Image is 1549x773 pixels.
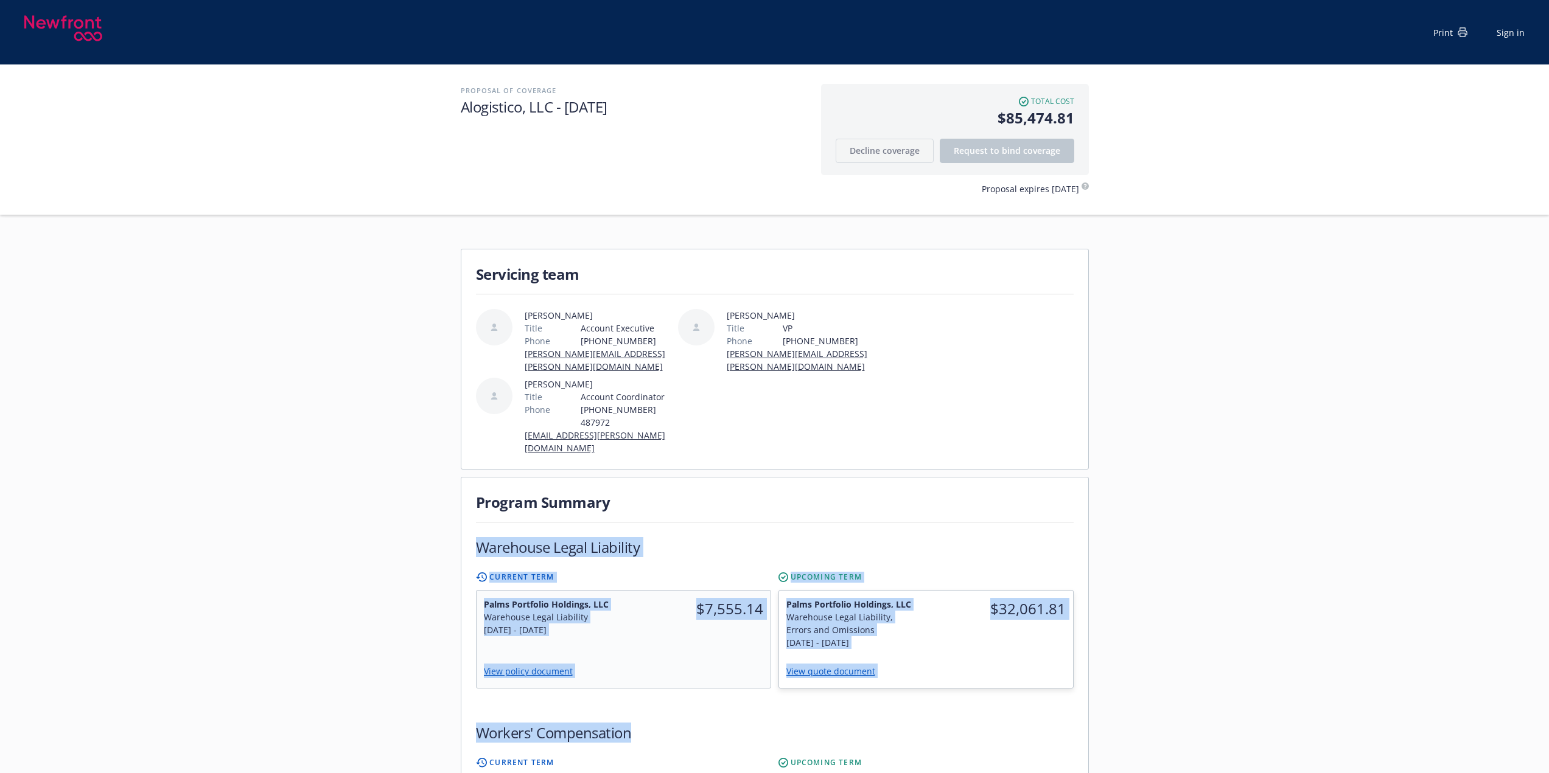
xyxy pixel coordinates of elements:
[836,139,934,163] button: Decline coverage
[581,403,673,429] span: [PHONE_NUMBER] 487972
[982,182,1079,195] span: Proposal expires [DATE]
[525,390,542,403] span: Title
[476,723,632,743] h1: Workers' Compensation
[1497,26,1525,39] a: Sign in
[631,598,763,620] span: $7,555.14
[727,309,875,322] span: [PERSON_NAME]
[1031,96,1074,107] span: Total cost
[476,537,640,557] h1: Warehouse Legal Liability
[786,636,919,649] div: [DATE] - [DATE]
[786,665,885,677] a: View quote document
[836,107,1074,129] span: $85,474.81
[1023,145,1060,156] span: coverage
[791,757,862,768] span: Upcoming Term
[940,139,1074,163] button: Request to bindcoverage
[525,403,550,416] span: Phone
[476,492,1074,512] h1: Program Summary
[783,335,875,347] span: [PHONE_NUMBER]
[476,264,1074,284] h1: Servicing team
[525,322,542,335] span: Title
[727,322,744,335] span: Title
[581,335,673,347] span: [PHONE_NUMBER]
[727,348,867,372] a: [PERSON_NAME][EMAIL_ADDRESS][PERSON_NAME][DOMAIN_NAME]
[581,322,673,335] span: Account Executive
[525,348,665,372] a: [PERSON_NAME][EMAIL_ADDRESS][PERSON_NAME][DOMAIN_NAME]
[525,378,673,390] span: [PERSON_NAME]
[525,429,665,454] a: [EMAIL_ADDRESS][PERSON_NAME][DOMAIN_NAME]
[484,665,582,677] a: View policy document
[783,322,875,335] span: VP
[484,611,617,623] div: Warehouse Legal Liability
[850,145,920,156] span: Decline coverage
[791,572,862,583] span: Upcoming Term
[489,757,554,768] span: Current Term
[786,611,919,636] div: Warehouse Legal Liability, Errors and Omissions
[461,84,809,97] h2: Proposal of coverage
[727,335,752,347] span: Phone
[525,335,550,347] span: Phone
[489,572,554,583] span: Current Term
[786,598,919,611] span: Palms Portfolio Holdings, LLC
[581,390,673,403] span: Account Coordinator
[954,145,1060,156] span: Request to bind
[484,598,617,611] span: Palms Portfolio Holdings, LLC
[1433,26,1467,39] div: Print
[461,97,809,117] h1: Alogistico, LLC - [DATE]
[484,623,617,636] div: [DATE] - [DATE]
[933,598,1066,620] span: $32,061.81
[525,309,673,322] span: [PERSON_NAME]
